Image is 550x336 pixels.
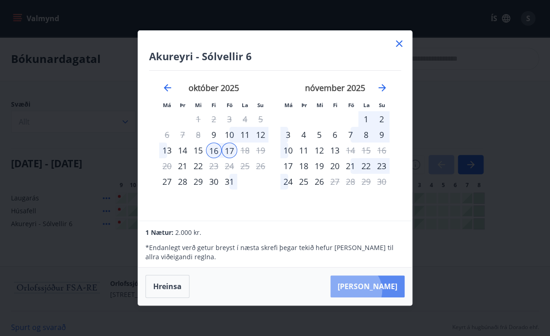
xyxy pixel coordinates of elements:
td: Choose sunnudagur, 12. október 2025 as your check-in date. It’s available. [253,127,268,142]
td: Choose sunnudagur, 9. nóvember 2025 as your check-in date. It’s available. [374,127,389,142]
div: 16 [206,142,222,158]
div: Move forward to switch to the next month. [377,82,388,93]
td: Choose fimmtudagur, 9. október 2025 as your check-in date. It’s available. [206,127,222,142]
small: Fö [348,102,354,108]
small: Fi [333,102,338,108]
td: Choose þriðjudagur, 18. nóvember 2025 as your check-in date. It’s available. [296,158,311,174]
td: Selected as start date. fimmtudagur, 16. október 2025 [206,142,222,158]
td: Choose laugardagur, 22. nóvember 2025 as your check-in date. It’s available. [358,158,374,174]
div: 3 [280,127,296,142]
td: Choose miðvikudagur, 29. október 2025 as your check-in date. It’s available. [190,174,206,189]
div: 30 [206,174,222,189]
td: Not available. sunnudagur, 26. október 2025 [253,158,268,174]
strong: október 2025 [189,82,239,93]
td: Choose föstudagur, 7. nóvember 2025 as your check-in date. It’s available. [343,127,358,142]
small: Þr [301,102,307,108]
span: 1 Nætur: [145,228,173,237]
div: 11 [296,142,311,158]
div: 11 [237,127,253,142]
small: Þr [180,102,185,108]
td: Choose miðvikudagur, 22. október 2025 as your check-in date. It’s available. [190,158,206,174]
td: Not available. sunnudagur, 30. nóvember 2025 [374,174,389,189]
td: Not available. fimmtudagur, 2. október 2025 [206,111,222,127]
button: [PERSON_NAME] [330,275,405,297]
small: Má [163,102,171,108]
div: Aðeins innritun í boði [280,158,296,174]
button: Hreinsa [145,275,189,298]
td: Not available. laugardagur, 29. nóvember 2025 [358,174,374,189]
td: Choose mánudagur, 27. október 2025 as your check-in date. It’s available. [159,174,175,189]
div: 12 [253,127,268,142]
td: Choose föstudagur, 21. nóvember 2025 as your check-in date. It’s available. [343,158,358,174]
span: 2.000 kr. [175,228,201,237]
div: 22 [358,158,374,174]
td: Choose þriðjudagur, 28. október 2025 as your check-in date. It’s available. [175,174,190,189]
div: Aðeins útritun í boði [222,142,237,158]
p: * Endanlegt verð getur breyst í næsta skrefi þegar tekið hefur [PERSON_NAME] til allra viðeigandi... [145,243,404,262]
div: 7 [343,127,358,142]
td: Not available. laugardagur, 18. október 2025 [237,142,253,158]
div: Calendar [149,71,401,210]
div: Aðeins innritun í boði [159,174,175,189]
div: 29 [190,174,206,189]
td: Choose laugardagur, 8. nóvember 2025 as your check-in date. It’s available. [358,127,374,142]
td: Choose mánudagur, 10. nóvember 2025 as your check-in date. It’s available. [280,142,296,158]
small: Su [257,102,264,108]
td: Not available. miðvikudagur, 1. október 2025 [190,111,206,127]
div: 12 [311,142,327,158]
div: 6 [327,127,343,142]
div: 13 [159,142,175,158]
small: Mi [317,102,323,108]
div: 26 [311,174,327,189]
div: 5 [311,127,327,142]
div: Aðeins útritun í boði [206,158,222,174]
td: Not available. föstudagur, 3. október 2025 [222,111,237,127]
td: Not available. miðvikudagur, 8. október 2025 [190,127,206,142]
div: 31 [222,174,237,189]
td: Choose þriðjudagur, 4. nóvember 2025 as your check-in date. It’s available. [296,127,311,142]
div: 10 [222,127,237,142]
td: Choose föstudagur, 14. nóvember 2025 as your check-in date. It’s available. [343,142,358,158]
div: Aðeins innritun í boði [175,158,190,174]
td: Not available. sunnudagur, 16. nóvember 2025 [374,142,389,158]
td: Choose laugardagur, 11. október 2025 as your check-in date. It’s available. [237,127,253,142]
td: Choose þriðjudagur, 21. október 2025 as your check-in date. It’s available. [175,158,190,174]
div: Aðeins útritun í boði [327,174,343,189]
td: Choose mánudagur, 17. nóvember 2025 as your check-in date. It’s available. [280,158,296,174]
div: 4 [296,127,311,142]
td: Choose mánudagur, 24. nóvember 2025 as your check-in date. It’s available. [280,174,296,189]
td: Choose fimmtudagur, 20. nóvember 2025 as your check-in date. It’s available. [327,158,343,174]
td: Choose miðvikudagur, 5. nóvember 2025 as your check-in date. It’s available. [311,127,327,142]
td: Not available. föstudagur, 24. október 2025 [222,158,237,174]
td: Not available. föstudagur, 28. nóvember 2025 [343,174,358,189]
td: Choose sunnudagur, 2. nóvember 2025 as your check-in date. It’s available. [374,111,389,127]
td: Choose miðvikudagur, 15. október 2025 as your check-in date. It’s available. [190,142,206,158]
td: Not available. sunnudagur, 19. október 2025 [253,142,268,158]
small: Má [284,102,293,108]
td: Selected as end date. föstudagur, 17. október 2025 [222,142,237,158]
td: Choose þriðjudagur, 11. nóvember 2025 as your check-in date. It’s available. [296,142,311,158]
td: Choose föstudagur, 10. október 2025 as your check-in date. It’s available. [222,127,237,142]
small: La [363,102,370,108]
td: Choose fimmtudagur, 27. nóvember 2025 as your check-in date. It’s available. [327,174,343,189]
div: 13 [327,142,343,158]
td: Not available. laugardagur, 4. október 2025 [237,111,253,127]
td: Choose þriðjudagur, 14. október 2025 as your check-in date. It’s available. [175,142,190,158]
small: Fö [227,102,233,108]
td: Not available. sunnudagur, 5. október 2025 [253,111,268,127]
td: Not available. þriðjudagur, 7. október 2025 [175,127,190,142]
td: Not available. laugardagur, 15. nóvember 2025 [358,142,374,158]
small: Mi [195,102,202,108]
div: Aðeins innritun í boði [206,127,222,142]
div: 19 [311,158,327,174]
div: 2 [374,111,389,127]
div: 15 [190,142,206,158]
div: 14 [175,142,190,158]
td: Choose miðvikudagur, 26. nóvember 2025 as your check-in date. It’s available. [311,174,327,189]
div: 18 [296,158,311,174]
div: Move backward to switch to the previous month. [162,82,173,93]
td: Choose fimmtudagur, 6. nóvember 2025 as your check-in date. It’s available. [327,127,343,142]
td: Choose föstudagur, 31. október 2025 as your check-in date. It’s available. [222,174,237,189]
small: Su [379,102,385,108]
small: La [242,102,248,108]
